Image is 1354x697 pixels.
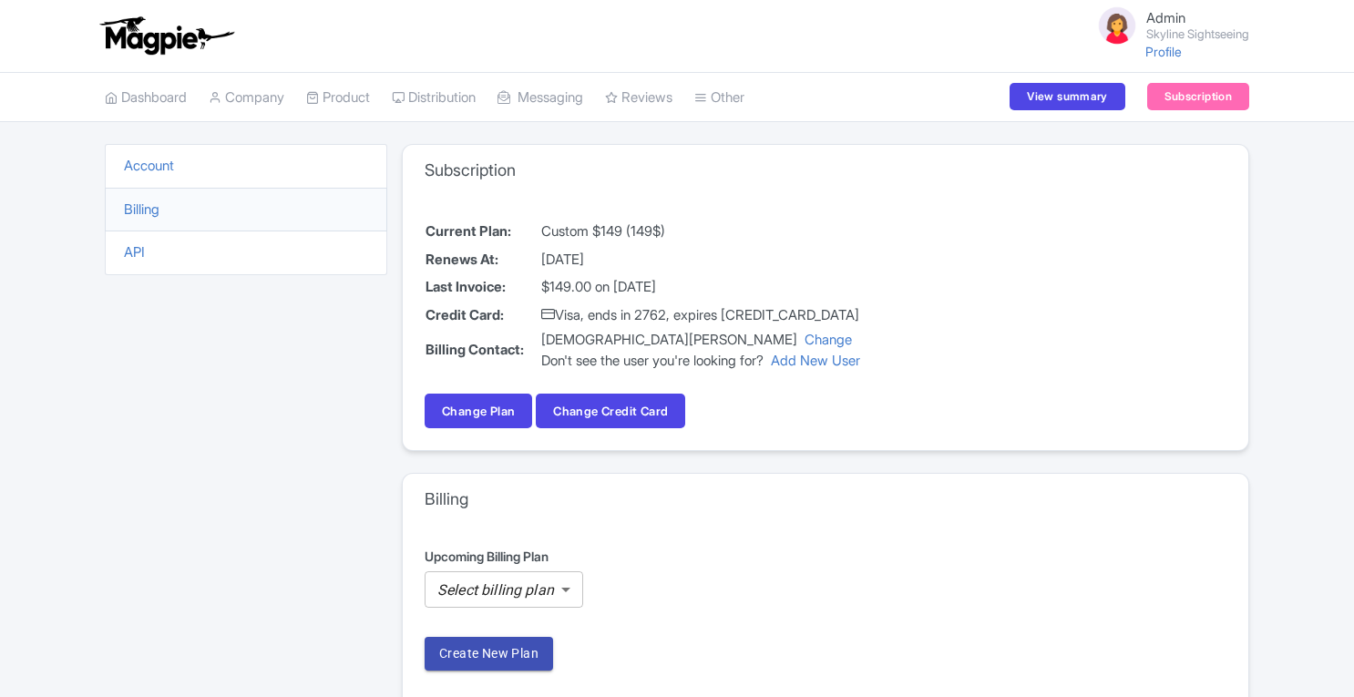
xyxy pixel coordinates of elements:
[540,329,861,372] td: [DEMOGRAPHIC_DATA][PERSON_NAME]
[425,302,540,330] th: Credit Card:
[439,642,539,665] span: Create New Plan
[124,200,159,218] a: Billing
[540,302,861,330] td: Visa, ends in 2762, expires [CREDIT_CARD_DATA]
[306,73,370,123] a: Product
[425,637,553,671] button: Create New Plan
[209,73,284,123] a: Company
[1145,44,1182,59] a: Profile
[96,15,237,56] img: logo-ab69f6fb50320c5b225c76a69d11143b.png
[124,157,174,174] a: Account
[437,581,554,599] em: Select billing plan
[805,331,852,348] a: Change
[540,246,861,274] td: [DATE]
[425,571,583,608] div: Without label
[605,73,672,123] a: Reviews
[124,243,145,261] a: API
[536,394,685,428] button: Change Credit Card
[1146,9,1185,26] span: Admin
[540,218,861,246] td: Custom $149 (149$)
[1147,83,1249,110] a: Subscription
[392,73,476,123] a: Distribution
[1146,28,1249,40] small: Skyline Sightseeing
[425,489,468,509] h3: Billing
[771,352,860,369] a: Add New User
[694,73,744,123] a: Other
[1010,83,1124,110] a: View summary
[1084,4,1249,47] a: Admin Skyline Sightseeing
[540,273,861,302] td: $149.00 on [DATE]
[425,246,540,274] th: Renews At:
[1095,4,1139,47] img: avatar_key_member-9c1dde93af8b07d7383eb8b5fb890c87.png
[541,351,860,372] div: Don't see the user you're looking for?
[425,218,540,246] th: Current Plan:
[425,329,540,372] th: Billing Contact:
[497,73,583,123] a: Messaging
[425,160,516,180] h3: Subscription
[425,273,540,302] th: Last Invoice:
[425,548,549,564] span: Upcoming Billing Plan
[425,394,532,428] a: Change Plan
[105,73,187,123] a: Dashboard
